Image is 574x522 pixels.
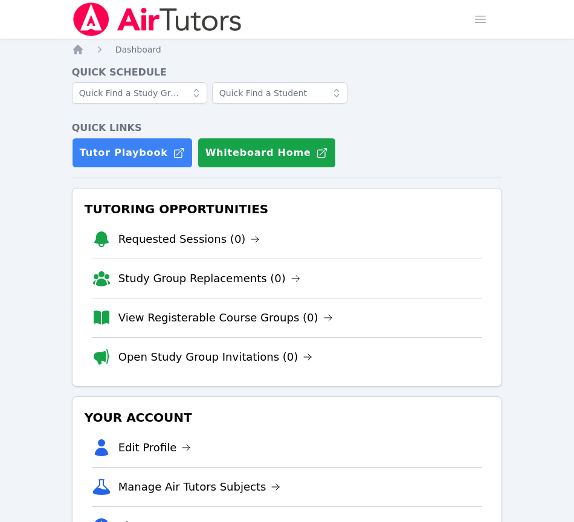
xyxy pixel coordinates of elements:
[118,309,333,326] a: View Registerable Course Groups (0)
[72,65,503,80] h4: Quick Schedule
[118,270,300,287] a: Study Group Replacements (0)
[72,2,243,36] img: Air Tutors
[118,349,313,366] a: Open Study Group Invitations (0)
[72,82,207,104] input: Quick Find a Study Group
[115,45,161,54] span: Dashboard
[115,43,161,56] a: Dashboard
[212,82,347,104] input: Quick Find a Student
[72,138,193,168] a: Tutor Playbook
[118,231,260,248] a: Requested Sessions (0)
[72,43,503,56] nav: Breadcrumb
[82,407,492,428] h3: Your Account
[118,478,281,495] a: Manage Air Tutors Subjects
[198,138,336,168] button: Whiteboard Home
[72,121,503,135] h4: Quick Links
[82,198,492,220] h3: Tutoring Opportunities
[118,439,192,456] a: Edit Profile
